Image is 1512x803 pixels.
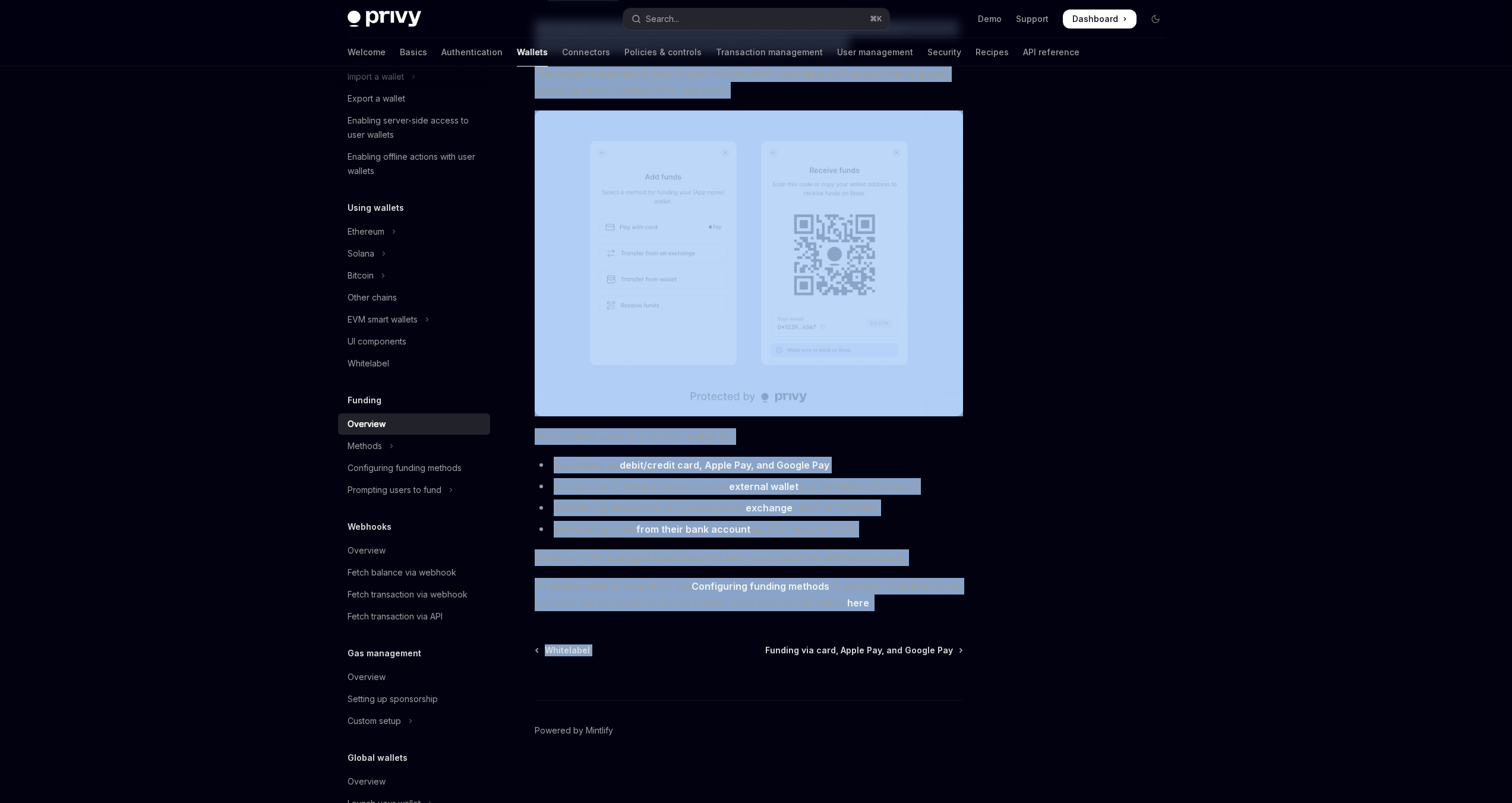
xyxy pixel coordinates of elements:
[624,38,702,67] a: Policies & controls
[338,666,490,688] a: Overview
[348,312,418,327] div: EVM smart wallets
[348,11,421,27] img: dark logo
[348,670,386,684] div: Overview
[348,520,392,534] h5: Webhooks
[348,646,421,660] h5: Gas management
[636,523,750,536] a: from their bank account
[646,12,679,26] div: Search...
[517,38,548,67] a: Wallets
[338,413,490,435] a: Overview
[716,38,823,67] a: Transaction management
[338,479,490,501] button: Toggle Prompting users to fund section
[620,459,829,472] a: debit/credit card, Apple Pay, and Google Pay
[348,692,438,706] div: Setting up sponsorship
[338,110,490,146] a: Enabling server-side access to user wallets
[348,246,374,261] div: Solana
[338,688,490,710] a: Setting up sponsorship
[348,483,441,497] div: Prompting users to fund
[535,549,963,566] span: Continue to the subpages linked above to learn more about the different methods.
[338,771,490,792] a: Overview
[348,201,404,215] h5: Using wallets
[338,243,490,264] button: Toggle Solana section
[535,457,963,473] li: purchasing via
[535,578,963,611] span: To head straight to integration, see . If you are integrating on the frontend, see our guide on h...
[837,38,913,67] a: User management
[338,146,490,182] a: Enabling offline actions with user wallets
[1063,10,1137,29] a: Dashboard
[338,562,490,583] a: Fetch balance via webhook
[348,417,386,431] div: Overview
[536,644,590,656] a: Whitelabel
[338,606,490,627] a: Fetch transaction via API
[765,644,953,656] span: Funding via card, Apple Pay, and Google Pay
[1016,13,1049,25] a: Support
[1146,10,1165,29] button: Toggle dark mode
[348,461,462,475] div: Configuring funding methods
[348,356,389,371] div: Whitelabel
[976,38,1009,67] a: Recipes
[1023,38,1079,67] a: API reference
[729,480,798,493] a: external wallet
[562,38,610,67] a: Connectors
[338,710,490,732] button: Toggle Custom setup section
[978,13,1002,25] a: Demo
[338,265,490,286] button: Toggle Bitcoin section
[535,65,963,99] span: This makes it seamless to take onchain actions within your apps such as purchasing goods, swappin...
[765,644,962,656] a: Funding via card, Apple Pay, and Google Pay
[620,459,829,471] strong: debit/credit card, Apple Pay, and Google Pay
[338,88,490,109] a: Export a wallet
[348,334,406,349] div: UI components
[348,439,382,453] div: Methods
[338,540,490,561] a: Overview
[348,774,386,789] div: Overview
[338,331,490,352] a: UI components
[870,14,882,24] span: ⌘ K
[348,225,384,239] div: Ethereum
[348,587,468,602] div: Fetch transaction via webhook
[348,113,483,142] div: Enabling server-side access to user wallets
[338,457,490,479] a: Configuring funding methods
[535,428,963,445] span: Privy enables users to fund their wallets by:
[338,287,490,308] a: Other chains
[927,38,961,67] a: Security
[535,725,613,736] a: Powered by Mintlify
[545,644,590,656] span: Whitelabel
[535,521,963,538] li: withdrawing funds via ACH, wire, or SEPA
[338,353,490,374] a: Whitelabel
[348,150,483,178] div: Enabling offline actions with user wallets
[400,38,427,67] a: Basics
[348,38,386,67] a: Welcome
[847,597,869,609] a: here
[535,110,963,416] img: images/Funding.png
[535,478,963,495] li: transferring or bridging assets from an (e.g. MetaMask, Phantom)
[348,714,401,728] div: Custom setup
[338,309,490,330] button: Toggle EVM smart wallets section
[338,435,490,457] button: Toggle Methods section
[623,8,889,30] button: Open search
[338,221,490,242] button: Toggle Ethereum section
[441,38,503,67] a: Authentication
[348,91,405,106] div: Export a wallet
[729,480,798,492] strong: external wallet
[348,609,443,624] div: Fetch transaction via API
[348,290,397,305] div: Other chains
[348,565,456,580] div: Fetch balance via webhook
[348,751,408,765] h5: Global wallets
[746,502,793,514] a: exchange
[535,499,963,516] li: transferring assets from a cryptocurrency , such as Coinbase
[348,543,386,558] div: Overview
[348,268,374,283] div: Bitcoin
[1072,13,1118,25] span: Dashboard
[348,393,381,407] h5: Funding
[338,584,490,605] a: Fetch transaction via webhook
[692,580,829,593] a: Configuring funding methods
